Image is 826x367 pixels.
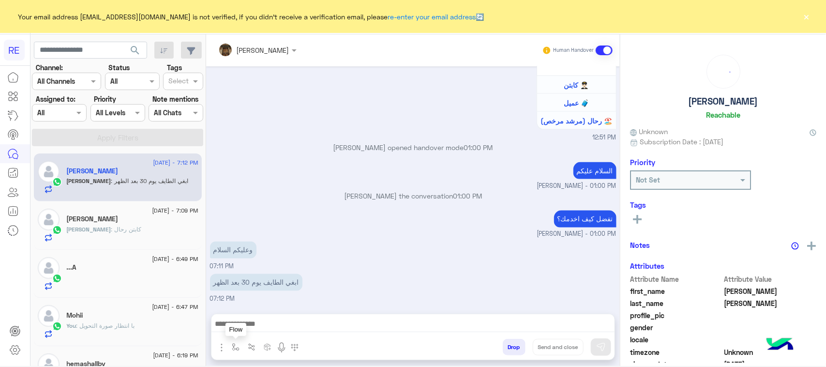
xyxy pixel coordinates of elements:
p: 24/8/2025, 1:00 PM [554,211,616,228]
img: defaultAdmin.png [38,161,60,183]
span: [PERSON_NAME] [67,177,111,184]
span: [PERSON_NAME] - 01:00 PM [537,230,616,239]
img: create order [264,343,271,351]
h6: Reachable [706,110,740,119]
h5: ...A [67,263,76,272]
button: Trigger scenario [244,339,260,355]
span: locale [630,335,722,345]
span: كابتن 👨🏻‍✈️ [564,81,589,89]
span: gender [630,322,722,333]
button: × [802,12,811,21]
img: make a call [291,344,299,352]
h6: Notes [630,241,650,249]
img: WhatsApp [52,177,62,187]
span: [DATE] - 6:49 PM [152,255,198,263]
img: add [807,242,816,250]
h6: Priority [630,158,655,167]
img: notes [791,242,799,250]
h5: Mohii [67,311,83,320]
span: 01:00 PM [453,192,482,200]
h6: Attributes [630,261,664,270]
span: ابغي الطايف يوم 30 بعد الظهر [111,177,189,184]
span: رحال (مرشد مرخص) 🏖️ [541,117,612,125]
span: [DATE] - 7:09 PM [152,206,198,215]
span: [DATE] - 6:19 PM [153,351,198,360]
button: select flow [228,339,244,355]
span: 07:12 PM [210,295,235,303]
p: 24/8/2025, 7:11 PM [210,242,256,259]
img: select flow [232,343,240,351]
span: عميل 🧳 [564,99,589,107]
img: defaultAdmin.png [38,305,60,327]
span: [DATE] - 7:12 PM [153,158,198,167]
h5: Ahmed Bo Ali [67,215,119,223]
label: Status [108,62,130,73]
span: first_name [630,286,722,296]
span: Unknown [630,126,668,137]
h5: [PERSON_NAME] [689,96,758,107]
span: You [67,322,76,329]
span: profile_pic [630,310,722,321]
a: re-enter your email address [388,13,476,21]
label: Priority [94,94,116,104]
span: timezone [630,347,722,357]
label: Note mentions [152,94,198,104]
div: RE [4,40,25,61]
small: Human Handover [553,46,594,54]
span: محمود [724,286,817,296]
img: WhatsApp [52,225,62,235]
span: search [129,45,141,56]
span: Attribute Name [630,274,722,284]
span: [PERSON_NAME] - 01:00 PM [537,182,616,191]
h5: محمود عبد المنعم [67,167,119,175]
img: WhatsApp [52,274,62,283]
div: loading... [709,58,737,86]
span: last_name [630,298,722,308]
button: Apply Filters [32,129,203,146]
img: send attachment [216,342,227,353]
span: [PERSON_NAME] [67,226,111,233]
p: [PERSON_NAME] the conversation [210,191,616,201]
button: create order [260,339,276,355]
p: 24/8/2025, 1:00 PM [573,162,616,179]
button: Send and close [533,339,584,355]
img: WhatsApp [52,321,62,331]
div: Select [167,76,189,88]
p: [PERSON_NAME] opened handover mode [210,142,616,153]
label: Channel: [36,62,63,73]
label: Assigned to: [36,94,75,104]
span: null [724,322,817,333]
button: search [123,42,147,62]
span: Attribute Value [724,274,817,284]
img: defaultAdmin.png [38,209,60,230]
button: Drop [503,339,526,355]
span: Unknown [724,347,817,357]
span: 12:51 PM [593,133,616,142]
h6: Tags [630,200,816,209]
img: defaultAdmin.png [38,257,60,279]
span: 01:00 PM [464,143,493,152]
img: send message [596,342,606,352]
span: Subscription Date : [DATE] [640,137,723,147]
span: 07:11 PM [210,263,234,270]
img: Trigger scenario [248,343,255,351]
span: null [724,335,817,345]
span: Your email address [EMAIL_ADDRESS][DOMAIN_NAME] is not verified, if you didn't receive a verifica... [18,12,484,22]
span: عبد المنعم [724,298,817,308]
p: 24/8/2025, 7:12 PM [210,274,302,291]
label: Tags [167,62,182,73]
span: با انتظار صورة التحويل [76,322,135,329]
img: send voice note [276,342,287,353]
img: hulul-logo.png [763,328,797,362]
span: [DATE] - 6:47 PM [152,303,198,311]
span: كابتن رحال [111,226,142,233]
